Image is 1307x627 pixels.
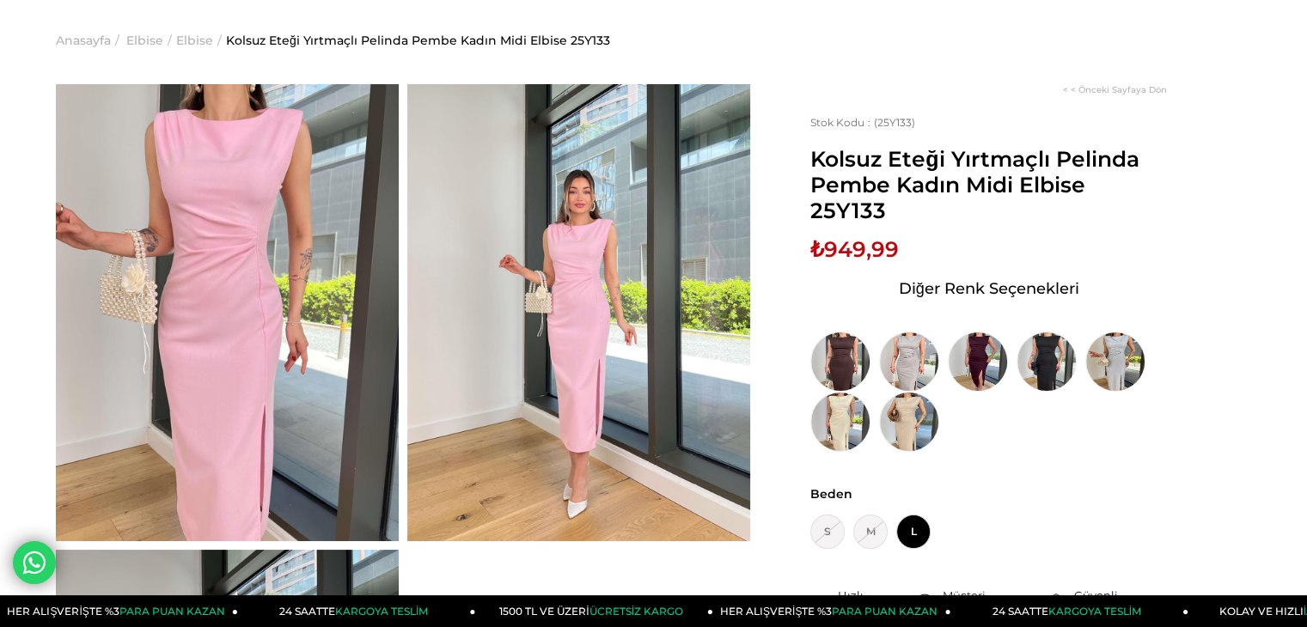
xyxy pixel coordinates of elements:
[943,587,1047,618] div: Müşteri Hizmetleri
[119,605,225,618] span: PARA PUAN KAZAN
[1,595,239,627] a: HER ALIŞVERİŞTE %3PARA PUAN KAZAN
[810,116,915,129] span: (25Y133)
[1017,332,1077,392] img: Kolsuz Eteği Yırtmaçlı Pelinda Siyah Kadın Midi Elbise 25Y133
[915,594,934,612] img: call-center.png
[238,595,476,627] a: 24 SAATTEKARGOYA TESLİM
[838,587,915,618] div: Hızlı Teslimat
[951,595,1189,627] a: 24 SAATTEKARGOYA TESLİM
[810,116,874,129] span: Stok Kodu
[948,332,1008,392] img: Kolsuz Eteği Yırtmaçlı Pelinda Mor Kadın Midi Elbise 25Y133
[1085,332,1145,392] img: Kolsuz Eteği Yırtmaçlı Pelinda Mavi Kadın Midi Elbise 25Y133
[810,236,899,262] span: ₺949,99
[899,275,1079,302] span: Diğer Renk Seçenekleri
[407,84,750,541] img: Pelinda elbise 25Y133
[1047,594,1066,612] img: security.png
[713,595,951,627] a: HER ALIŞVERİŞTE %3PARA PUAN KAZAN
[810,146,1167,223] span: Kolsuz Eteği Yırtmaçlı Pelinda Pembe Kadın Midi Elbise 25Y133
[896,514,931,549] span: L
[1074,587,1167,618] div: Güvenli Alışveriş
[810,594,829,612] img: shipping.png
[335,605,428,618] span: KARGOYA TESLİM
[56,84,399,541] img: Pelinda elbise 25Y133
[810,514,845,549] span: S
[879,332,939,392] img: Kolsuz Eteği Yırtmaçlı Pelinda Gri Kadın Midi Elbise 25Y133
[1047,605,1140,618] span: KARGOYA TESLİM
[1063,84,1167,95] a: < < Önceki Sayfaya Dön
[810,392,870,452] img: Kolsuz Eteği Yırtmaçlı Pelinda Sarı Kadın Midi Elbise 25Y133
[832,605,937,618] span: PARA PUAN KAZAN
[810,332,870,392] img: Kolsuz Eteği Yırtmaçlı Pelinda Kahve Kadın Midi Elbise 25Y133
[589,605,683,618] span: ÜCRETSİZ KARGO
[810,486,1167,502] span: Beden
[879,392,939,452] img: Kolsuz Eteği Yırtmaçlı Pelinda Bej Kadın Midi Elbise 25Y133
[476,595,714,627] a: 1500 TL VE ÜZERİÜCRETSİZ KARGO
[853,514,888,549] span: M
